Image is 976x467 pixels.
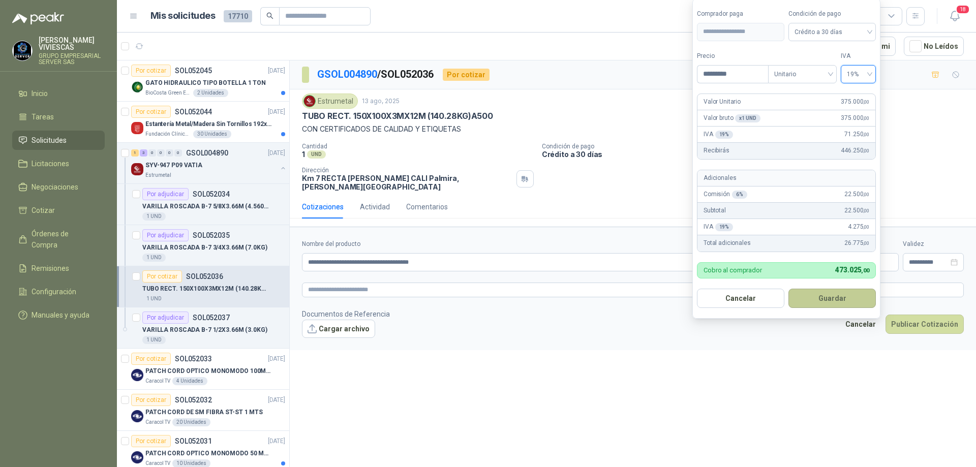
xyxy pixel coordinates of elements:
[704,130,733,139] p: IVA
[117,266,289,307] a: Por cotizarSOL052036TUBO RECT. 150X100X3MX12M (140.28KG)A5001 UND
[302,111,493,121] p: TUBO RECT. 150X100X3MX12M (140.28KG)A500
[704,190,747,199] p: Comisión
[788,9,876,19] label: Condición de pago
[172,377,207,385] div: 4 Unidades
[145,78,266,88] p: GATO HIDRAULICO TIPO BOTELLA 1 TON
[304,96,315,107] img: Company Logo
[863,99,869,105] span: ,00
[835,266,869,274] span: 473.025
[117,60,289,102] a: Por cotizarSOL052045[DATE] Company LogoGATO HIDRAULICO TIPO BOTELLA 1 TONBioCosta Green Energy S....
[131,435,171,447] div: Por cotizar
[697,51,768,61] label: Precio
[847,67,870,82] span: 19%
[12,107,105,127] a: Tareas
[32,158,69,169] span: Licitaciones
[12,154,105,173] a: Licitaciones
[117,225,289,266] a: Por adjudicarSOL052035VARILLA ROSCADA B-7 3/4X3.66M (7.0KG)1 UND
[131,122,143,134] img: Company Logo
[140,149,147,157] div: 3
[317,68,377,80] a: GSOL004890
[302,94,358,109] div: Estrumetal
[788,289,876,308] button: Guardar
[302,123,964,135] p: CON CERTIFICADOS DE CALIDAD Y ETIQUETAS
[131,147,287,179] a: 1 3 0 0 0 0 GSOL004890[DATE] Company LogoSYV-947 P09 VATIAEstrumetal
[268,437,285,446] p: [DATE]
[193,191,230,198] p: SOL052034
[302,150,305,159] p: 1
[704,206,726,215] p: Subtotal
[142,284,269,294] p: TUBO RECT. 150X100X3MX12M (140.28KG)A500
[13,41,32,60] img: Company Logo
[142,243,267,253] p: VARILLA ROSCADA B-7 3/4X3.66M (7.0KG)
[32,111,54,122] span: Tareas
[39,53,105,65] p: GRUPO EMPRESARIAL SERVER SAS
[32,135,67,146] span: Solicitudes
[39,37,105,51] p: [PERSON_NAME] VIVIESCAS
[117,102,289,143] a: Por cotizarSOL052044[DATE] Company LogoEstantería Metal/Madera Sin Tornillos 192x100x50 cm 5 Nive...
[186,149,228,157] p: GSOL004890
[117,390,289,431] a: Por cotizarSOL052032[DATE] Company LogoPATCH CORD DE SM FIBRA ST-ST 1 MTSCaracol TV20 Unidades
[131,394,171,406] div: Por cotizar
[175,438,212,445] p: SOL052031
[142,295,166,303] div: 1 UND
[157,149,165,157] div: 0
[904,37,964,56] button: No Leídos
[174,149,182,157] div: 0
[12,282,105,301] a: Configuración
[841,146,869,155] span: 446.250
[844,190,869,199] span: 22.500
[406,201,448,212] div: Comentarios
[32,228,95,251] span: Órdenes de Compra
[145,366,272,376] p: PATCH CORD OPTICO MONOMODO 100MTS
[774,67,831,82] span: Unitario
[145,171,171,179] p: Estrumetal
[443,69,490,81] div: Por cotizar
[131,451,143,463] img: Company Logo
[704,222,733,232] p: IVA
[166,149,173,157] div: 0
[302,308,390,320] p: Documentos de Referencia
[841,51,876,61] label: IVA
[302,174,512,191] p: Km 7 RECTA [PERSON_NAME] CALI Palmira , [PERSON_NAME][GEOGRAPHIC_DATA]
[945,7,964,25] button: 18
[142,188,189,200] div: Por adjudicar
[12,201,105,220] a: Cotizar
[224,10,252,22] span: 17710
[145,377,170,385] p: Caracol TV
[956,5,970,14] span: 18
[302,239,757,249] label: Nombre del producto
[32,205,55,216] span: Cotizar
[12,12,64,24] img: Logo peakr
[12,84,105,103] a: Inicio
[848,222,869,232] span: 4.275
[193,232,230,239] p: SOL052035
[715,131,734,139] div: 19 %
[142,312,189,324] div: Por adjudicar
[886,315,964,334] button: Publicar Cotización
[175,355,212,362] p: SOL052033
[12,177,105,197] a: Negociaciones
[131,163,143,175] img: Company Logo
[131,410,143,422] img: Company Logo
[704,238,751,248] p: Total adicionales
[142,212,166,221] div: 1 UND
[131,149,139,157] div: 1
[131,65,171,77] div: Por cotizar
[268,395,285,405] p: [DATE]
[863,132,869,137] span: ,00
[142,202,269,211] p: VARILLA ROSCADA B-7 5/8X3.66M (4.560KG)
[268,354,285,364] p: [DATE]
[841,97,869,107] span: 375.000
[697,289,784,308] button: Cancelar
[704,113,760,123] p: Valor bruto
[841,113,869,123] span: 375.000
[903,239,964,249] label: Validez
[12,305,105,325] a: Manuales y ayuda
[863,208,869,213] span: ,00
[145,418,170,426] p: Caracol TV
[117,307,289,349] a: Por adjudicarSOL052037VARILLA ROSCADA B-7 1/2X3.66M (3.0KG)1 UND
[142,336,166,344] div: 1 UND
[302,201,344,212] div: Cotizaciones
[268,148,285,158] p: [DATE]
[142,270,182,283] div: Por cotizar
